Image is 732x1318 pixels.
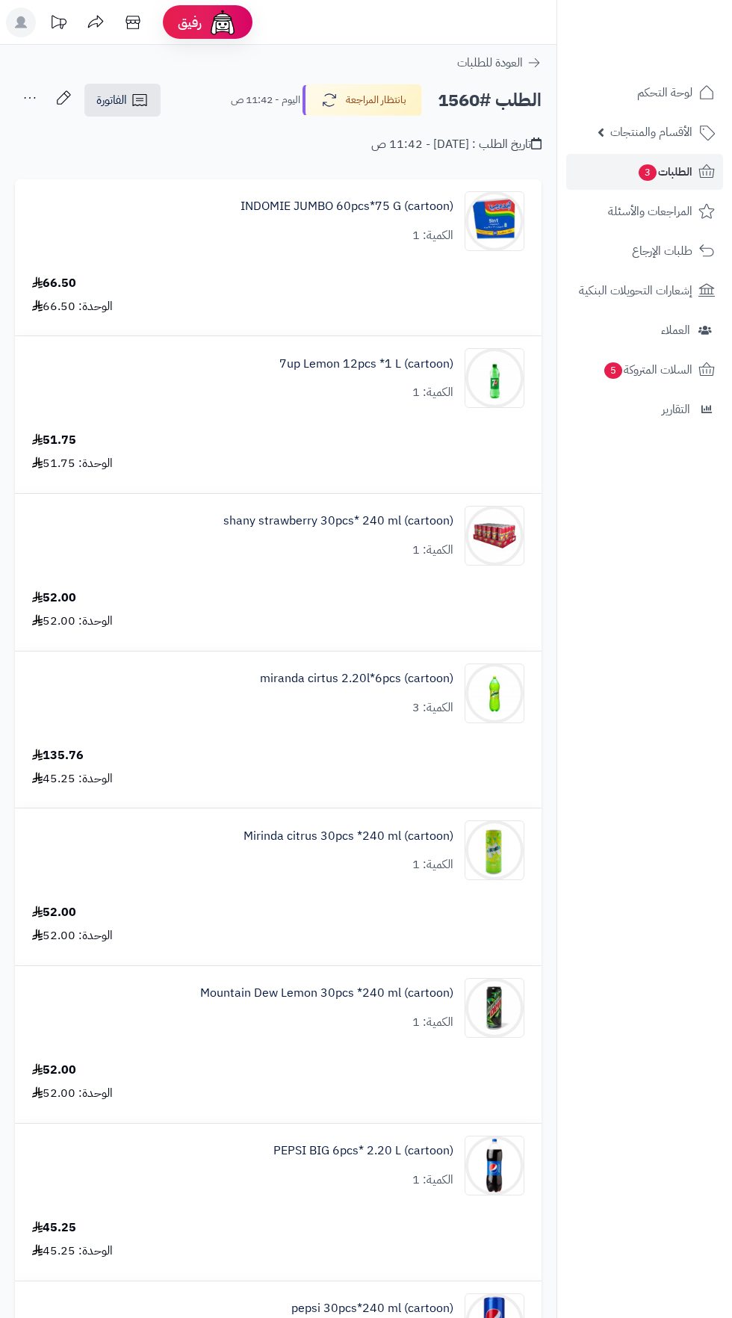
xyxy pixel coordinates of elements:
div: 45.25 [32,1219,76,1237]
a: المراجعات والأسئلة [566,194,723,229]
img: 1747594021-514wrKpr-GL._AC_SL1500-90x90.jpg [465,1136,524,1195]
a: طلبات الإرجاع [566,233,723,269]
a: shany strawberry 30pcs* 240 ml (cartoon) [223,513,453,530]
small: اليوم - 11:42 ص [231,93,300,108]
img: logo-2.png [630,34,718,66]
div: الكمية: 1 [412,227,453,244]
div: الكمية: 1 [412,384,453,401]
span: 3 [639,164,657,182]
div: 52.00 [32,590,76,607]
div: الوحدة: 45.25 [32,1243,113,1260]
div: الكمية: 1 [412,856,453,873]
img: 1747566616-1481083d-48b6-4b0f-b89f-c8f09a39-90x90.jpg [465,820,524,880]
a: السلات المتروكة5 [566,352,723,388]
img: 1747540828-789ab214-413e-4ccd-b32f-1699f0bc-90x90.jpg [465,348,524,408]
a: إشعارات التحويلات البنكية [566,273,723,309]
img: ai-face.png [208,7,238,37]
div: الكمية: 1 [412,1172,453,1189]
div: الوحدة: 52.00 [32,927,113,944]
a: INDOMIE JUMBO 60pcs*75 G (cartoon) [241,198,453,215]
a: pepsi 30pcs*240 ml (cartoon) [291,1300,453,1317]
img: 1747283225-Screenshot%202025-05-15%20072245-90x90.jpg [465,191,524,251]
span: العودة للطلبات [457,54,523,72]
img: 1747544486-c60db756-6ee7-44b0-a7d4-ec449800-90x90.jpg [465,663,524,723]
div: 52.00 [32,904,76,921]
div: الوحدة: 45.25 [32,770,113,788]
div: 51.75 [32,432,76,449]
span: الأقسام والمنتجات [610,122,692,143]
span: التقارير [662,399,690,420]
div: الكمية: 1 [412,1014,453,1031]
button: بانتظار المراجعة [303,84,422,116]
div: الوحدة: 66.50 [32,298,113,315]
span: طلبات الإرجاع [632,241,692,262]
span: رفيق [178,13,202,31]
div: الكمية: 3 [412,699,453,717]
a: 7up Lemon 12pcs *1 L (cartoon) [279,356,453,373]
div: 52.00 [32,1062,76,1079]
span: 5 [604,362,623,380]
a: الفاتورة [84,84,161,117]
span: إشعارات التحويلات البنكية [579,280,692,301]
div: الوحدة: 51.75 [32,455,113,472]
div: الوحدة: 52.00 [32,613,113,630]
span: الطلبات [637,161,692,182]
div: 135.76 [32,747,84,764]
span: لوحة التحكم [637,82,692,103]
h2: الطلب #1560 [438,85,542,116]
span: المراجعات والأسئلة [608,201,692,222]
a: Mountain Dew Lemon 30pcs *240 ml (cartoon) [200,985,453,1002]
a: PEPSI BIG 6pcs* 2.20 L (cartoon) [273,1142,453,1160]
div: 66.50 [32,275,76,292]
span: الفاتورة [96,91,127,109]
a: Mirinda citrus 30pcs *240 ml (cartoon) [244,828,453,845]
a: التقارير [566,392,723,427]
div: تاريخ الطلب : [DATE] - 11:42 ص [371,136,542,153]
a: الطلبات3 [566,154,723,190]
div: الكمية: 1 [412,542,453,559]
div: الوحدة: 52.00 [32,1085,113,1102]
span: السلات المتروكة [603,359,692,380]
a: لوحة التحكم [566,75,723,111]
a: miranda cirtus 2.20l*6pcs (cartoon) [260,670,453,687]
img: 1747542247-c40cb516-d5e3-4db4-836a-13cf9282-90x90.jpg [465,506,524,566]
a: العملاء [566,312,723,348]
a: تحديثات المنصة [40,7,77,41]
a: العودة للطلبات [457,54,542,72]
img: 1747589449-eEOsKJiB4F4Qma4ScYfF0w0O3YO6UDZQ-90x90.jpg [465,978,524,1038]
span: العملاء [661,320,690,341]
